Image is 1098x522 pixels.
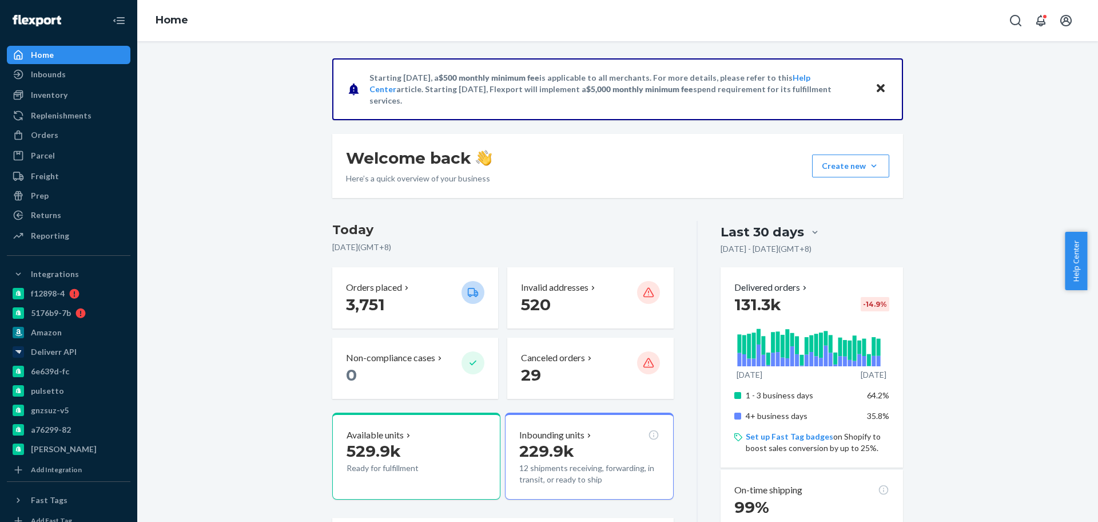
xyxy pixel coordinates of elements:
span: $500 monthly minimum fee [439,73,539,82]
button: Invalid addresses 520 [507,267,673,329]
button: Non-compliance cases 0 [332,338,498,399]
a: Prep [7,187,130,205]
button: Canceled orders 29 [507,338,673,399]
span: 229.9k [519,441,574,461]
span: 64.2% [867,390,889,400]
a: Reporting [7,227,130,245]
button: Delivered orders [734,281,809,294]
div: pulsetto [31,385,64,397]
iframe: Opens a widget where you can chat to one of our agents [1025,488,1087,516]
div: 5176b9-7b [31,307,71,319]
div: f12898-4 [31,288,65,299]
div: gnzsuz-v5 [31,405,69,416]
div: Add Integration [31,465,82,474]
button: Create new [812,155,889,177]
span: $5,000 monthly minimum fee [586,84,693,94]
p: 12 shipments receiving, forwarding, in transit, or ready to ship [519,462,659,485]
img: hand-wave emoji [476,150,492,166]
span: 29 [521,365,541,385]
p: Available units [347,429,404,442]
a: Add Integration [7,463,130,477]
div: -14.9 % [861,297,889,311]
a: 5176b9-7b [7,304,130,322]
div: Inbounds [31,69,66,80]
div: Fast Tags [31,495,67,506]
a: Parcel [7,147,130,165]
a: Amazon [7,323,130,342]
span: 99% [734,497,769,517]
p: Non-compliance cases [346,351,435,365]
span: 0 [346,365,357,385]
button: Open Search Box [1004,9,1027,32]
p: Canceled orders [521,351,585,365]
a: Set up Fast Tag badges [746,432,833,441]
a: pulsetto [7,382,130,400]
div: Home [31,49,54,61]
button: Open notifications [1029,9,1052,32]
div: Amazon [31,327,62,338]
span: 529.9k [347,441,401,461]
div: Prep [31,190,49,201]
a: Inventory [7,86,130,104]
div: Returns [31,209,61,221]
a: Replenishments [7,106,130,125]
a: f12898-4 [7,284,130,303]
p: Orders placed [346,281,402,294]
p: Inbounding units [519,429,584,442]
div: [PERSON_NAME] [31,444,97,455]
div: Last 30 days [721,223,804,241]
button: Close [873,81,888,97]
a: gnzsuz-v5 [7,401,130,420]
p: Here’s a quick overview of your business [346,173,492,184]
a: Home [156,14,188,26]
a: Home [7,46,130,64]
a: Inbounds [7,65,130,84]
p: 4+ business days [746,410,858,422]
div: Freight [31,171,59,182]
a: Orders [7,126,130,144]
a: Freight [7,167,130,185]
div: Integrations [31,268,79,280]
div: 6e639d-fc [31,366,69,377]
ol: breadcrumbs [146,4,197,37]
a: Returns [7,206,130,224]
button: Available units529.9kReady for fulfillment [332,413,500,500]
div: Replenishments [31,110,91,121]
h1: Welcome back [346,148,492,168]
div: Deliverr API [31,346,77,358]
p: [DATE] [737,369,762,381]
p: Invalid addresses [521,281,588,294]
h3: Today [332,221,674,239]
p: on Shopify to boost sales conversion by up to 25%. [746,431,889,454]
a: a76299-82 [7,421,130,439]
div: Parcel [31,150,55,161]
div: a76299-82 [31,424,71,436]
p: 1 - 3 business days [746,390,858,401]
div: Reporting [31,230,69,242]
span: 35.8% [867,411,889,421]
a: Deliverr API [7,343,130,361]
span: 520 [521,295,551,314]
div: Orders [31,129,58,141]
img: Flexport logo [13,15,61,26]
p: On-time shipping [734,484,802,497]
button: Help Center [1065,232,1087,290]
span: 3,751 [346,295,385,314]
button: Inbounding units229.9k12 shipments receiving, forwarding, in transit, or ready to ship [505,413,673,500]
p: Ready for fulfillment [347,462,452,474]
a: 6e639d-fc [7,362,130,381]
button: Close Navigation [108,9,130,32]
button: Open account menu [1055,9,1077,32]
button: Integrations [7,265,130,283]
p: [DATE] - [DATE] ( GMT+8 ) [721,243,811,255]
p: Starting [DATE], a is applicable to all merchants. For more details, please refer to this article... [369,72,864,106]
button: Fast Tags [7,491,130,509]
p: [DATE] ( GMT+8 ) [332,242,674,253]
span: 131.3k [734,295,781,314]
p: [DATE] [861,369,886,381]
div: Inventory [31,89,67,101]
a: [PERSON_NAME] [7,440,130,458]
button: Orders placed 3,751 [332,267,498,329]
